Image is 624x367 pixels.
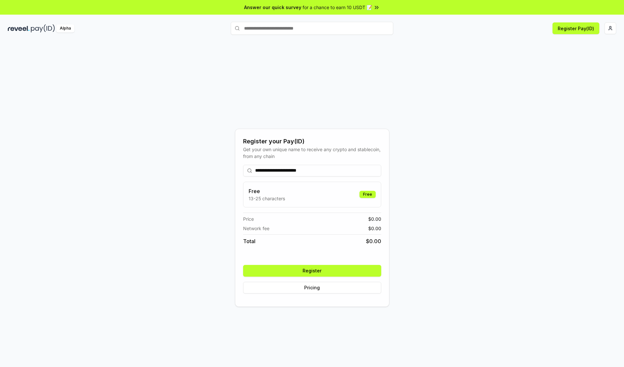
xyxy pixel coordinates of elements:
[8,24,30,33] img: reveel_dark
[243,146,381,160] div: Get your own unique name to receive any crypto and stablecoin, from any chain
[243,237,255,245] span: Total
[244,4,301,11] span: Answer our quick survey
[359,191,376,198] div: Free
[31,24,55,33] img: pay_id
[552,22,599,34] button: Register Pay(ID)
[243,137,381,146] div: Register your Pay(ID)
[249,195,285,202] p: 13-25 characters
[368,216,381,222] span: $ 0.00
[243,282,381,294] button: Pricing
[243,225,269,232] span: Network fee
[243,216,254,222] span: Price
[249,187,285,195] h3: Free
[366,237,381,245] span: $ 0.00
[56,24,74,33] div: Alpha
[368,225,381,232] span: $ 0.00
[303,4,372,11] span: for a chance to earn 10 USDT 📝
[243,265,381,277] button: Register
